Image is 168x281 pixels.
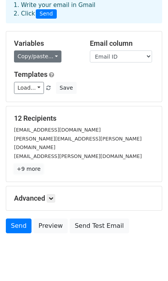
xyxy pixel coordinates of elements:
[90,39,154,48] h5: Email column
[14,194,154,203] h5: Advanced
[36,9,57,19] span: Send
[14,164,43,174] a: +9 more
[14,127,101,133] small: [EMAIL_ADDRESS][DOMAIN_NAME]
[6,219,31,233] a: Send
[14,50,61,62] a: Copy/paste...
[14,39,78,48] h5: Variables
[33,219,68,233] a: Preview
[14,114,154,123] h5: 12 Recipients
[14,153,142,159] small: [EMAIL_ADDRESS][PERSON_NAME][DOMAIN_NAME]
[8,1,160,19] div: 1. Write your email in Gmail 2. Click
[14,82,44,94] a: Load...
[14,70,47,78] a: Templates
[129,244,168,281] iframe: Chat Widget
[14,136,142,151] small: [PERSON_NAME][EMAIL_ADDRESS][PERSON_NAME][DOMAIN_NAME]
[70,219,129,233] a: Send Test Email
[56,82,76,94] button: Save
